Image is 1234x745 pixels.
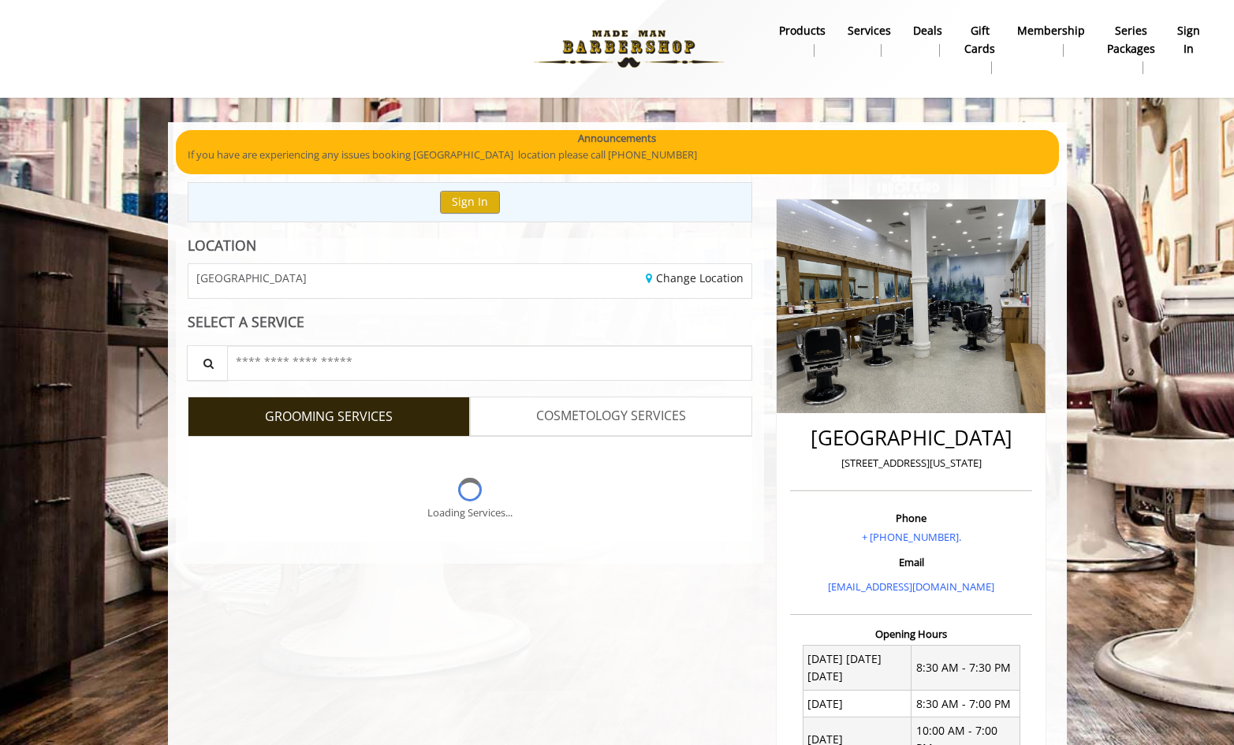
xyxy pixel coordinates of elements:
a: [EMAIL_ADDRESS][DOMAIN_NAME] [828,579,994,594]
a: MembershipMembership [1006,20,1096,61]
a: Productsproducts [768,20,837,61]
h3: Phone [794,512,1028,523]
b: sign in [1177,22,1200,58]
button: Service Search [187,345,228,381]
b: LOCATION [188,236,256,255]
td: [DATE] [803,691,912,717]
a: Gift cardsgift cards [953,20,1006,78]
td: [DATE] [DATE] [DATE] [803,646,912,691]
td: 8:30 AM - 7:00 PM [912,691,1020,717]
a: ServicesServices [837,20,902,61]
div: Grooming services [188,436,753,542]
b: products [779,22,826,39]
b: Series packages [1107,22,1155,58]
a: + [PHONE_NUMBER]. [862,530,961,544]
a: sign insign in [1166,20,1211,61]
b: Announcements [578,130,656,147]
td: 8:30 AM - 7:30 PM [912,646,1020,691]
div: SELECT A SERVICE [188,315,753,330]
img: Made Man Barbershop logo [520,6,737,92]
span: GROOMING SERVICES [265,407,393,427]
b: gift cards [964,22,995,58]
button: Sign In [440,191,500,214]
b: Membership [1017,22,1085,39]
div: Loading Services... [427,505,513,521]
h2: [GEOGRAPHIC_DATA] [794,427,1028,449]
p: [STREET_ADDRESS][US_STATE] [794,455,1028,471]
a: Series packagesSeries packages [1096,20,1166,78]
h3: Email [794,557,1028,568]
h3: Opening Hours [790,628,1032,639]
span: [GEOGRAPHIC_DATA] [196,272,307,284]
b: Deals [913,22,942,39]
b: Services [848,22,891,39]
p: If you have are experiencing any issues booking [GEOGRAPHIC_DATA] location please call [PHONE_NUM... [188,147,1047,163]
a: DealsDeals [902,20,953,61]
span: COSMETOLOGY SERVICES [536,406,686,427]
a: Change Location [646,270,744,285]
